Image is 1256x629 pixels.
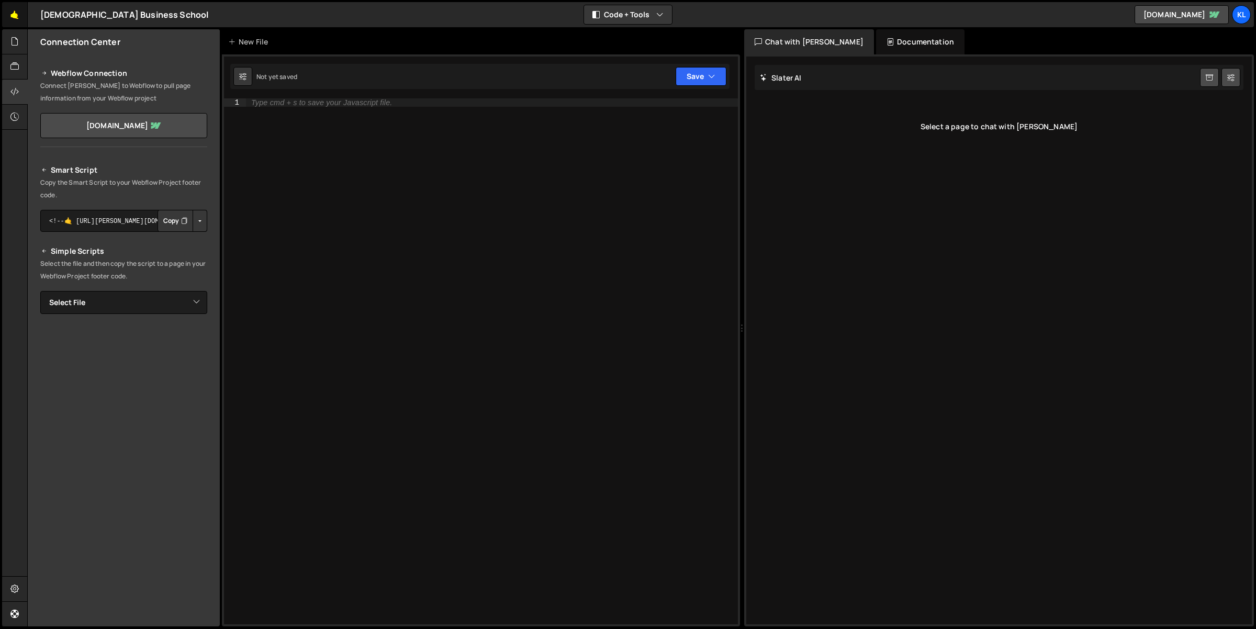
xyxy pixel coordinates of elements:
div: Select a page to chat with [PERSON_NAME] [755,106,1243,148]
h2: Smart Script [40,164,207,176]
p: Connect [PERSON_NAME] to Webflow to pull page information from your Webflow project [40,80,207,105]
p: Copy the Smart Script to your Webflow Project footer code. [40,176,207,201]
a: [DOMAIN_NAME] [1135,5,1229,24]
button: Save [676,67,726,86]
textarea: <!--🤙 [URL][PERSON_NAME][DOMAIN_NAME]> <script>document.addEventListener("DOMContentLoaded", func... [40,210,207,232]
h2: Connection Center [40,36,120,48]
div: Not yet saved [256,72,297,81]
p: Select the file and then copy the script to a page in your Webflow Project footer code. [40,257,207,283]
h2: Slater AI [760,73,802,83]
h2: Webflow Connection [40,67,207,80]
iframe: YouTube video player [40,432,208,526]
div: Documentation [876,29,965,54]
a: Kl [1232,5,1251,24]
button: Copy [158,210,193,232]
div: Type cmd + s to save your Javascript file. [251,99,392,107]
div: New File [228,37,272,47]
a: [DOMAIN_NAME] [40,113,207,138]
div: Button group with nested dropdown [158,210,207,232]
a: 🤙 [2,2,28,27]
div: 1 [224,98,246,107]
div: Chat with [PERSON_NAME] [744,29,874,54]
div: [DEMOGRAPHIC_DATA] Business School [40,8,208,21]
button: Code + Tools [584,5,672,24]
h2: Simple Scripts [40,245,207,257]
iframe: YouTube video player [40,331,208,425]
